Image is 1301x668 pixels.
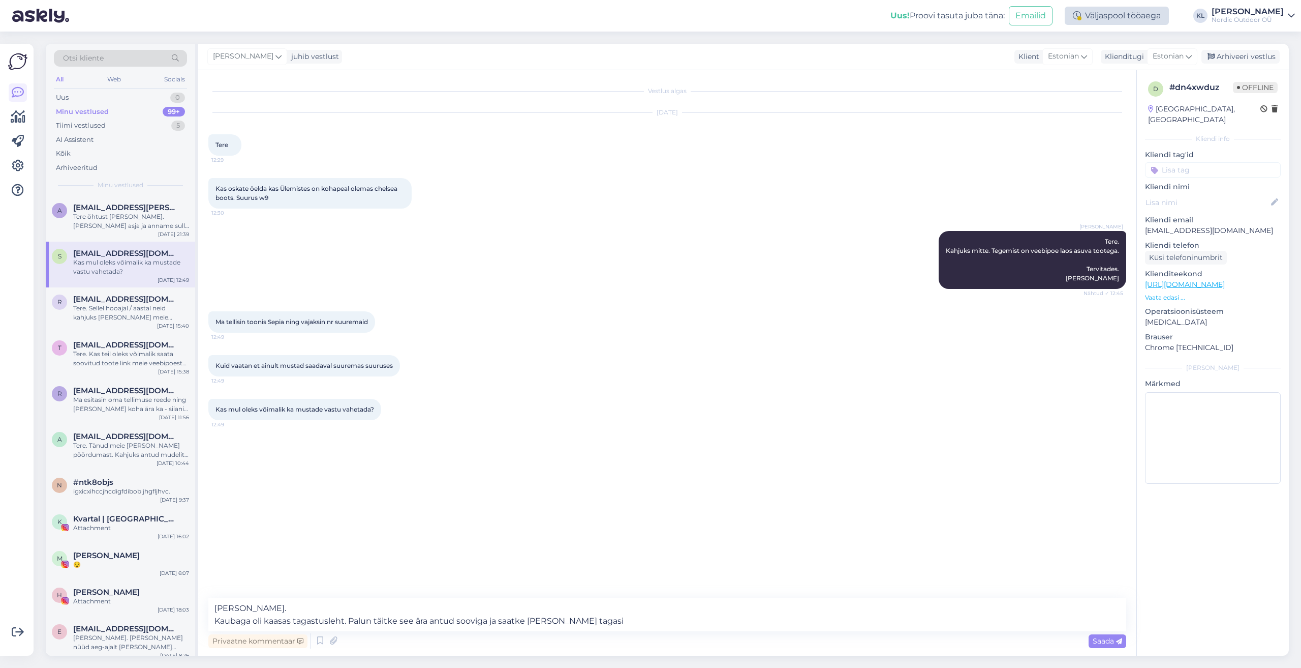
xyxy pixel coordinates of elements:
span: s [58,252,61,260]
span: [PERSON_NAME] [213,51,273,62]
div: 0 [170,93,185,103]
div: [PERSON_NAME] [1145,363,1281,372]
span: M [57,555,63,562]
span: a [57,435,62,443]
p: Brauser [1145,332,1281,342]
div: Tere. Kas teil oleks võimalik saata soovitud toote link meie veebipoest? Tervitades. [PERSON_NAME] [73,350,189,368]
div: [PERSON_NAME] [1212,8,1284,16]
div: Küsi telefoninumbrit [1145,251,1227,265]
input: Lisa tag [1145,162,1281,178]
div: [PERSON_NAME]. [PERSON_NAME] nüüd aeg-ajalt [PERSON_NAME] hoidnud vihmasaabastel aga kahjuks ei o... [73,633,189,652]
span: 12:49 [211,333,250,341]
div: [DATE] 15:40 [157,322,189,330]
div: Minu vestlused [56,107,109,117]
div: Socials [162,73,187,86]
div: # dn4xwduz [1169,81,1233,94]
div: Tere. Tänud meie [PERSON_NAME] pöördumast. Kahjuks antud mudelit poes ei ole ja samuti ei saa sed... [73,441,189,459]
p: Operatsioonisüsteem [1145,306,1281,317]
span: Nähtud ✓ 12:45 [1083,289,1123,297]
div: Ma esitasin oma tellimuse reede ning [PERSON_NAME] koha ära ka - siiani pole tellimus minuni jõud... [73,395,189,414]
span: Kas oskate öelda kas Ülemistes on kohapeal olemas chelsea boots. Suurus w9 [215,185,399,201]
p: [MEDICAL_DATA] [1145,317,1281,328]
div: Tiimi vestlused [56,121,106,131]
textarea: [PERSON_NAME]. Kaubaga oli kaasas tagastusleht. Palun täitke see ära antud sooviga ja saatke [PER... [208,598,1126,631]
div: Web [105,73,123,86]
div: [DATE] 18:03 [158,606,189,614]
div: Arhiveeritud [56,163,98,173]
span: [PERSON_NAME] [1079,223,1123,230]
input: Lisa nimi [1145,197,1269,208]
div: All [54,73,66,86]
b: Uus! [890,11,910,20]
span: Saada [1093,636,1122,646]
span: Minu vestlused [98,181,143,190]
p: Klienditeekond [1145,269,1281,279]
span: Estonian [1048,51,1079,62]
span: Henry Jakobson [73,588,140,597]
div: KL [1193,9,1207,23]
div: [DATE] 16:02 [158,533,189,540]
p: Kliendi tag'id [1145,150,1281,160]
div: Arhiveeri vestlus [1201,50,1280,64]
span: enelieljand@gmail.com [73,624,179,633]
span: saunabirge@gmail.com [73,249,179,258]
span: #ntk8objs [73,478,113,487]
span: 12:30 [211,209,250,217]
span: Ma tellisin toonis Sepia ning vajaksin nr suuremaid [215,318,368,326]
div: [DATE] 15:38 [158,368,189,375]
span: robert37qwe@gmail.com [73,295,179,304]
div: Klient [1014,51,1039,62]
div: Kas mul oleks võimalik ka mustade vastu vahetada? [73,258,189,276]
span: n [57,481,62,489]
div: Väljaspool tööaega [1065,7,1169,25]
span: Kas mul oleks võimalik ka mustade vastu vahetada? [215,405,374,413]
div: Attachment [73,524,189,533]
div: AI Assistent [56,135,94,145]
span: rsorokin43@gmail.com [73,386,179,395]
a: [PERSON_NAME]Nordic Outdoor OÜ [1212,8,1295,24]
span: e [57,628,61,635]
span: Otsi kliente [63,53,104,64]
span: r [57,298,62,306]
span: Estonian [1153,51,1184,62]
span: Offline [1233,82,1278,93]
span: twoliver.kongo@gmail.com [73,340,179,350]
a: [URL][DOMAIN_NAME] [1145,280,1225,289]
div: [DATE] 12:49 [158,276,189,284]
p: Vaata edasi ... [1145,293,1281,302]
span: Margo Ahven [73,551,140,560]
span: Kvartal | Kaubanduskeskus Tartus [73,514,179,524]
span: d [1153,85,1158,93]
div: [DATE] 21:39 [158,230,189,238]
div: [DATE] [208,108,1126,117]
div: Proovi tasuta juba täna: [890,10,1005,22]
div: Nordic Outdoor OÜ [1212,16,1284,24]
div: igxicxihccjhcdigfdibob jhgfljhvc. [73,487,189,496]
p: [EMAIL_ADDRESS][DOMAIN_NAME] [1145,225,1281,236]
div: Vestlus algas [208,86,1126,96]
div: juhib vestlust [287,51,339,62]
p: Märkmed [1145,379,1281,389]
div: Privaatne kommentaar [208,634,307,648]
span: H [57,591,62,599]
div: Uus [56,93,69,103]
div: 99+ [163,107,185,117]
div: 5 [171,121,185,131]
span: 12:29 [211,156,250,164]
div: Tere õhtust [PERSON_NAME]. [PERSON_NAME] asja ja anname sulle homme hommikul teada, kus teine pak... [73,212,189,230]
span: Tere [215,141,228,149]
span: aarne.ollek@gmail.com [73,203,179,212]
div: Attachment [73,597,189,606]
div: Kõik [56,149,71,159]
span: 12:49 [211,421,250,428]
div: [DATE] 9:37 [160,496,189,504]
div: [DATE] 8:26 [160,652,189,659]
div: [GEOGRAPHIC_DATA], [GEOGRAPHIC_DATA] [1148,104,1260,125]
div: [DATE] 10:44 [157,459,189,467]
span: K [57,518,62,526]
div: Klienditugi [1101,51,1144,62]
span: Kuid vaatan et ainult mustad saadaval suuremas suuruses [215,362,393,369]
p: Kliendi nimi [1145,182,1281,192]
span: 12:49 [211,377,250,385]
span: t [58,344,61,352]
